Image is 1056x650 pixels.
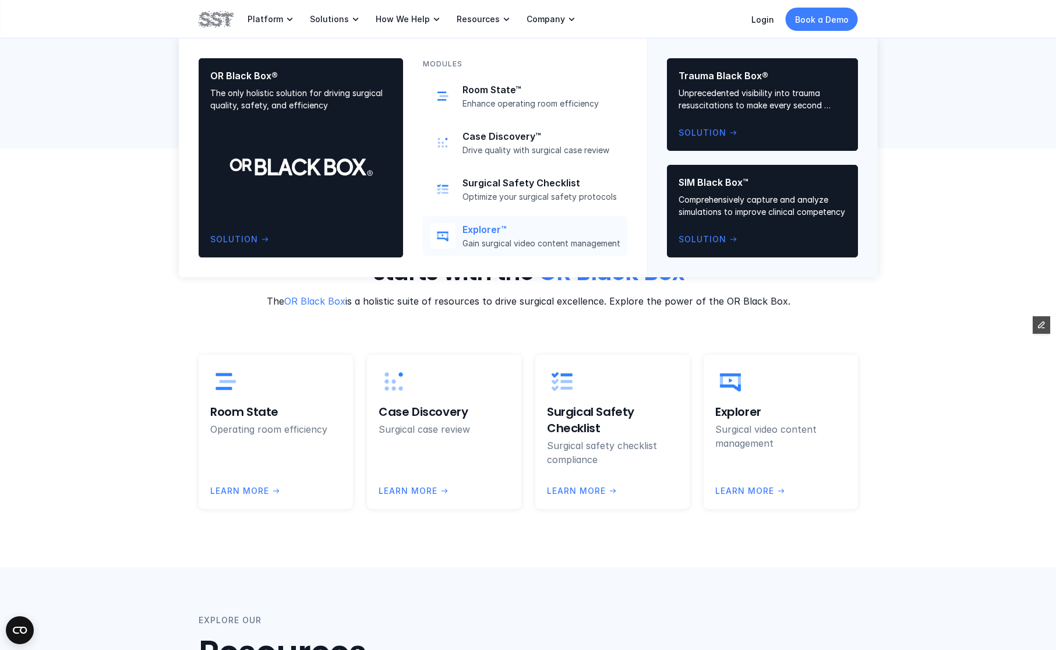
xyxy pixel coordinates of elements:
[210,404,341,420] h6: Room State
[379,485,437,497] p: LEARN more
[423,76,627,116] a: schedule iconRoom State™Enhance operating room efficiency
[423,58,462,69] p: MODULES
[264,294,792,308] p: The is a holistic suite of resources to drive surgical excellence. Explore the power of the OR Bl...
[457,14,500,24] p: Resources
[199,58,403,257] a: OR Black Box®The only holistic solution for driving surgical quality, safety, and efficiencySolut...
[210,422,341,436] p: Operating room efficiency
[679,126,726,139] p: Solution
[547,439,678,467] p: Surgical safety checklist compliance
[199,355,353,509] a: Room StateOperating room efficiencyLEARN morearrow_right_alt
[462,238,620,249] p: Gain surgical video content management
[440,486,449,496] span: arrow_right_alt
[786,8,858,31] a: Book a Demo
[462,192,620,202] p: Optimize your surgical safety protocols
[248,14,283,24] p: Platform
[679,193,846,218] p: Comprehensively capture and analyze simulations to improve clinical competency
[729,235,738,244] span: arrow_right_alt
[704,355,858,509] a: video iconExplorerSurgical video content managementLEARN morearrow_right_alt
[379,422,510,436] p: Surgical case review
[462,224,620,236] p: Explorer™
[435,135,451,151] img: collection of dots icon
[679,176,846,189] p: SIM Black Box™
[547,485,606,497] p: LEARN more
[199,614,262,627] p: EXPLORE OUR
[423,169,627,209] a: checklist iconSurgical Safety ChecklistOptimize your surgical safety protocols
[547,366,577,397] img: checklist icon
[608,486,617,496] span: arrow_right_alt
[715,485,774,497] p: LEARN more
[667,58,858,151] a: Trauma Black Box®Unprecedented visibility into trauma resuscitations to make every second countSo...
[462,145,620,156] p: Drive quality with surgical case review
[1033,316,1050,334] button: Edit Framer Content
[462,130,620,143] p: Case Discovery™
[6,616,34,644] button: Open CMP widget
[547,404,678,436] h6: Surgical Safety Checklist
[210,87,391,111] p: The only holistic solution for driving surgical quality, safety, and efficiency
[423,123,627,162] a: collection of dots iconCase Discovery™Drive quality with surgical case review
[376,14,430,24] p: How We Help
[260,235,270,244] span: arrow_right_alt
[310,14,349,24] p: Solutions
[435,88,451,104] img: schedule icon
[527,14,565,24] p: Company
[667,165,858,257] a: SIM Black Box™Comprehensively capture and analyze simulations to improve clinical competencySolut...
[271,486,281,496] span: arrow_right_alt
[379,404,510,420] h6: Case Discovery
[435,181,451,197] img: checklist icon
[679,70,846,82] p: Trauma Black Box®
[210,485,269,497] p: LEARN more
[729,128,738,137] span: arrow_right_alt
[715,404,846,420] h6: Explorer
[284,295,345,307] a: OR Black Box
[462,98,620,109] p: Enhance operating room efficiency
[379,366,409,397] img: icon with dots in a grid
[679,233,726,246] p: Solution
[715,366,746,397] img: video icon
[462,84,620,96] p: Room State™
[535,355,690,509] a: checklist iconSurgical Safety ChecklistSurgical safety checklist complianceLEARN morearrow_right_alt
[435,228,451,244] img: video icon
[751,15,774,24] a: Login
[679,87,846,111] p: Unprecedented visibility into trauma resuscitations to make every second count
[462,177,620,189] p: Surgical Safety Checklist
[199,9,234,29] img: SST logo
[715,422,846,450] p: Surgical video content management
[367,355,521,509] a: icon with dots in a gridCase DiscoverySurgical case reviewLEARN morearrow_right_alt
[776,486,786,496] span: arrow_right_alt
[423,216,627,256] a: video iconExplorer™Gain surgical video content management
[795,13,849,26] p: Book a Demo
[210,233,258,246] p: Solution
[210,70,391,82] p: OR Black Box®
